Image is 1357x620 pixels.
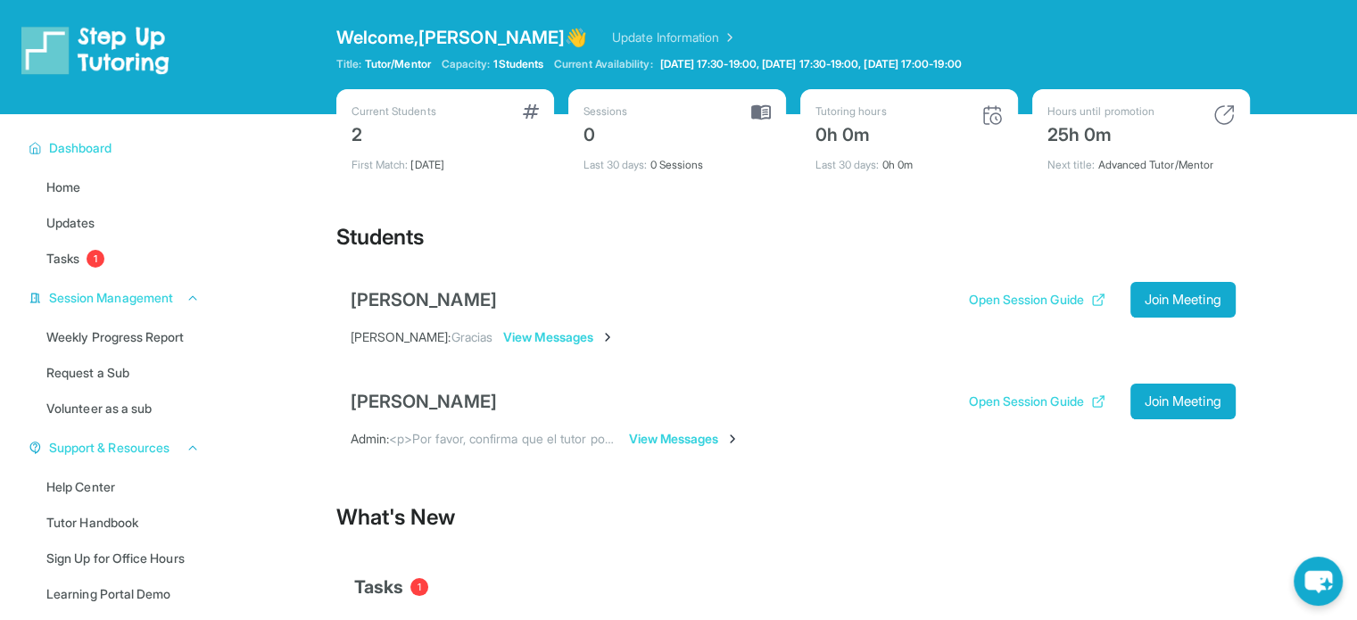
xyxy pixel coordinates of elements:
[1047,147,1235,172] div: Advanced Tutor/Mentor
[815,119,887,147] div: 0h 0m
[410,578,428,596] span: 1
[21,25,170,75] img: logo
[46,214,95,232] span: Updates
[46,178,80,196] span: Home
[336,25,588,50] span: Welcome, [PERSON_NAME] 👋
[1145,396,1221,407] span: Join Meeting
[554,57,652,71] span: Current Availability:
[352,119,436,147] div: 2
[981,104,1003,126] img: card
[1047,104,1154,119] div: Hours until promotion
[600,330,615,344] img: Chevron-Right
[1130,384,1236,419] button: Join Meeting
[503,328,615,346] span: View Messages
[36,393,211,425] a: Volunteer as a sub
[351,329,451,344] span: [PERSON_NAME] :
[351,389,497,414] div: [PERSON_NAME]
[815,147,1003,172] div: 0h 0m
[523,104,539,119] img: card
[46,250,79,268] span: Tasks
[352,104,436,119] div: Current Students
[36,207,211,239] a: Updates
[389,431,1049,446] span: <p>Por favor, confirma que el tutor podrá asistir a tu primera hora de reunión asignada antes de ...
[442,57,491,71] span: Capacity:
[42,439,200,457] button: Support & Resources
[583,147,771,172] div: 0 Sessions
[36,243,211,275] a: Tasks1
[1145,294,1221,305] span: Join Meeting
[36,171,211,203] a: Home
[336,57,361,71] span: Title:
[1213,104,1235,126] img: card
[451,329,493,344] span: Gracias
[336,223,1250,262] div: Students
[87,250,104,268] span: 1
[657,57,965,71] a: [DATE] 17:30-19:00, [DATE] 17:30-19:00, [DATE] 17:00-19:00
[49,289,173,307] span: Session Management
[493,57,543,71] span: 1 Students
[1047,158,1096,171] span: Next title :
[351,431,389,446] span: Admin :
[815,104,887,119] div: Tutoring hours
[1294,557,1343,606] button: chat-button
[49,439,170,457] span: Support & Resources
[815,158,880,171] span: Last 30 days :
[719,29,737,46] img: Chevron Right
[612,29,737,46] a: Update Information
[352,147,539,172] div: [DATE]
[42,139,200,157] button: Dashboard
[336,478,1250,557] div: What's New
[968,291,1105,309] button: Open Session Guide
[583,119,628,147] div: 0
[351,287,497,312] div: [PERSON_NAME]
[354,575,403,599] span: Tasks
[751,104,771,120] img: card
[968,393,1105,410] button: Open Session Guide
[352,158,409,171] span: First Match :
[629,430,741,448] span: View Messages
[36,578,211,610] a: Learning Portal Demo
[1130,282,1236,318] button: Join Meeting
[660,57,962,71] span: [DATE] 17:30-19:00, [DATE] 17:30-19:00, [DATE] 17:00-19:00
[725,432,740,446] img: Chevron-Right
[42,289,200,307] button: Session Management
[36,357,211,389] a: Request a Sub
[36,471,211,503] a: Help Center
[365,57,431,71] span: Tutor/Mentor
[583,104,628,119] div: Sessions
[36,507,211,539] a: Tutor Handbook
[36,542,211,575] a: Sign Up for Office Hours
[36,321,211,353] a: Weekly Progress Report
[49,139,112,157] span: Dashboard
[583,158,648,171] span: Last 30 days :
[1047,119,1154,147] div: 25h 0m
